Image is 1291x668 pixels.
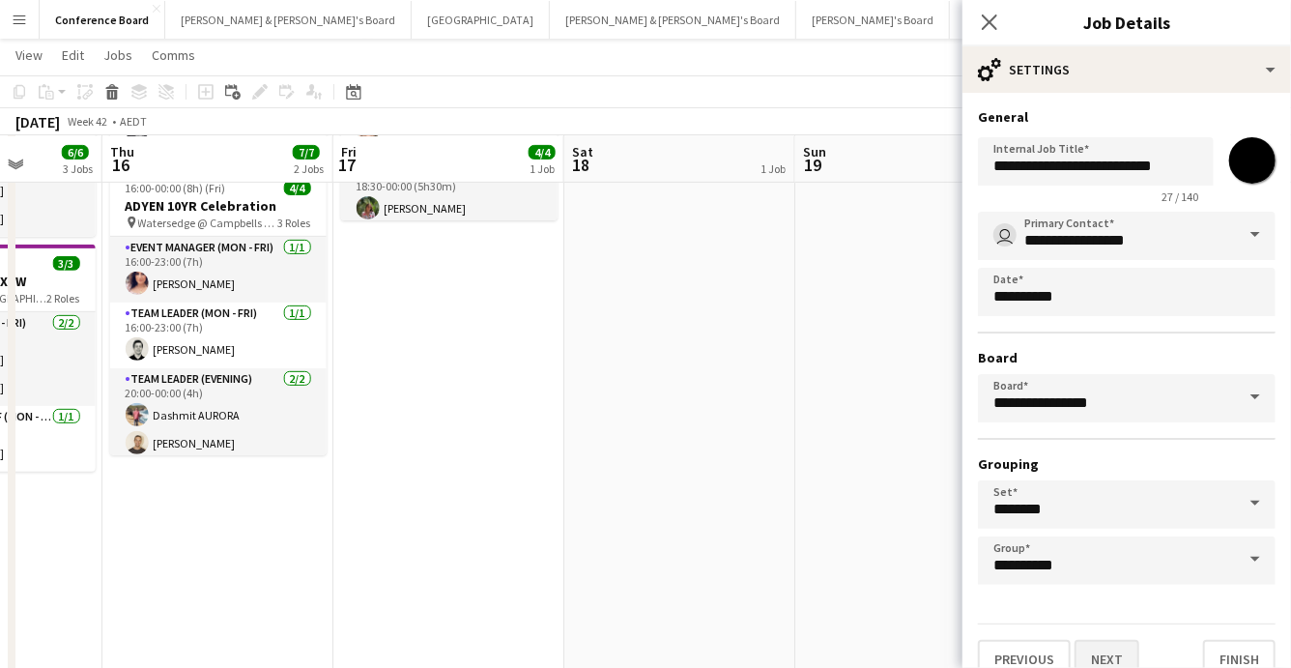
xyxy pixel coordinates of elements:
span: 19 [800,154,826,176]
span: Edit [62,46,84,64]
span: 27 / 140 [1146,189,1214,204]
app-card-role: Team Leader (Evening)2/220:00-00:00 (4h)Dashmit AURORA[PERSON_NAME] [110,368,327,462]
h3: ADYEN 10YR Celebration [110,197,327,215]
span: 18 [569,154,593,176]
div: 2 Jobs [294,161,324,176]
h3: Board [978,349,1276,366]
button: [PERSON_NAME]'s Board [796,1,950,39]
a: Edit [54,43,92,68]
button: [PERSON_NAME] & [PERSON_NAME]'s Board [550,1,796,39]
h3: Grouping [978,455,1276,473]
h3: General [978,108,1276,126]
div: 3 Jobs [63,161,93,176]
button: [GEOGRAPHIC_DATA] [950,1,1088,39]
div: 1 Job [530,161,555,176]
span: Sun [803,143,826,160]
span: 16:00-00:00 (8h) (Fri) [126,181,226,195]
span: 17 [338,154,357,176]
button: [PERSON_NAME] & [PERSON_NAME]'s Board [165,1,412,39]
span: 2 Roles [47,291,80,305]
span: 4/4 [284,181,311,195]
div: Settings [962,46,1291,93]
button: [GEOGRAPHIC_DATA] [412,1,550,39]
span: 3/3 [53,256,80,271]
span: Comms [152,46,195,64]
a: View [8,43,50,68]
div: 1 Job [760,161,786,176]
span: View [15,46,43,64]
span: 7/7 [293,145,320,160]
app-job-card: 16:00-00:00 (8h) (Fri)4/4ADYEN 10YR Celebration Watersedge @ Campbells Stores - The Rocks3 RolesE... [110,169,327,455]
button: Conference Board [40,1,165,39]
span: Watersedge @ Campbells Stores - The Rocks [138,216,278,230]
app-card-role: Event Manager (Mon - Fri)1/116:00-23:00 (7h)[PERSON_NAME] [110,237,327,303]
app-card-role: Team Leader (Mon - Fri)1/116:00-23:00 (7h)[PERSON_NAME] [110,303,327,368]
div: [DATE] [15,112,60,131]
app-card-role: Conference Staff (Mon - Fri)1/118:30-00:00 (5h30m)[PERSON_NAME] [341,161,558,227]
span: Fri [341,143,357,160]
span: 4/4 [529,145,556,160]
span: Jobs [103,46,132,64]
span: 3 Roles [278,216,311,230]
a: Comms [144,43,203,68]
span: 6/6 [62,145,89,160]
span: Sat [572,143,593,160]
span: 16 [107,154,134,176]
div: AEDT [120,114,147,129]
h3: Job Details [962,10,1291,35]
span: Week 42 [64,114,112,129]
a: Jobs [96,43,140,68]
span: Thu [110,143,134,160]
